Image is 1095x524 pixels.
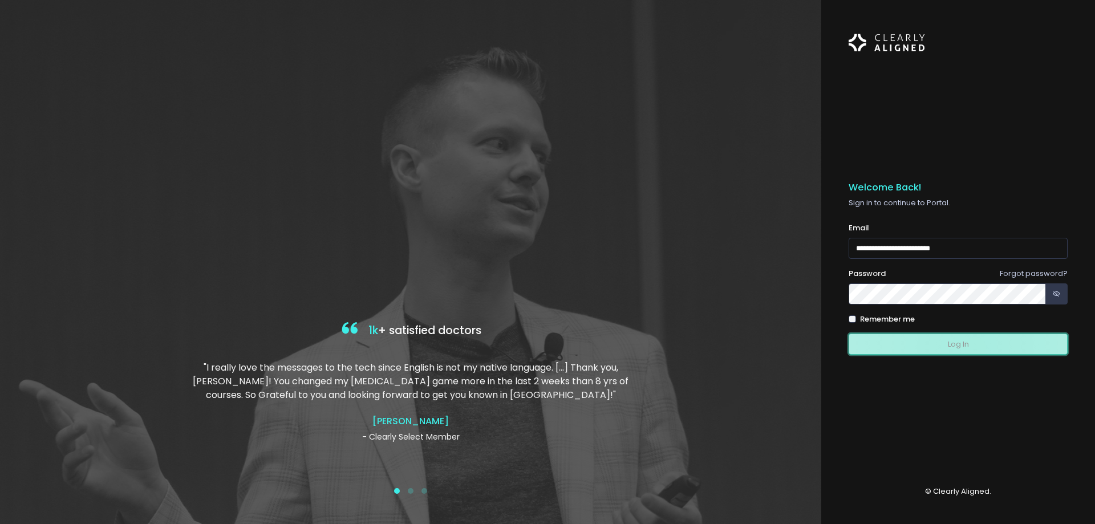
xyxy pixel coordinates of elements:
[849,486,1068,497] p: © Clearly Aligned.
[368,323,378,338] span: 1k
[849,197,1068,209] p: Sign in to continue to Portal.
[849,334,1068,355] button: Log In
[190,319,631,343] h4: + satisfied doctors
[1000,268,1068,279] a: Forgot password?
[849,268,886,279] label: Password
[860,314,915,325] label: Remember me
[190,361,631,402] p: "I really love the messages to the tech since English is not my native language. […] Thank you, [...
[190,416,631,426] h4: [PERSON_NAME]
[849,182,1068,193] h5: Welcome Back!
[849,222,869,234] label: Email
[190,431,631,443] p: - Clearly Select Member
[849,27,925,58] img: Logo Horizontal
